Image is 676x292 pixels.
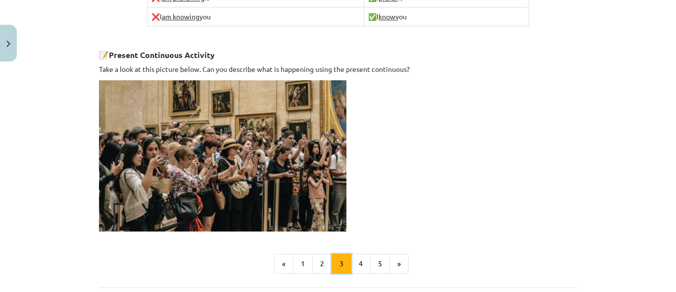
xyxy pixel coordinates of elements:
[151,12,160,21] span: ❌
[6,41,10,47] img: icon-close-lesson-0947bae3869378f0d4975bcd49f059093ad1ed9edebbc8119c70593378902aed.svg
[293,254,313,274] button: 1
[99,43,577,61] h3: 📝
[109,50,215,60] strong: Present Continuous Activity
[379,12,395,21] u: know
[364,7,529,26] td: I you
[389,254,409,274] button: »
[368,12,377,21] span: ✅
[99,254,577,274] nav: Page navigation example
[370,254,390,274] button: 5
[274,254,293,274] button: «
[332,254,351,274] button: 3
[351,254,371,274] button: 4
[99,64,577,74] p: Take a look at this picture below. Can you describe what is happening using the present continuous?
[312,254,332,274] button: 2
[147,7,364,26] td: I you
[162,12,199,21] u: am knowing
